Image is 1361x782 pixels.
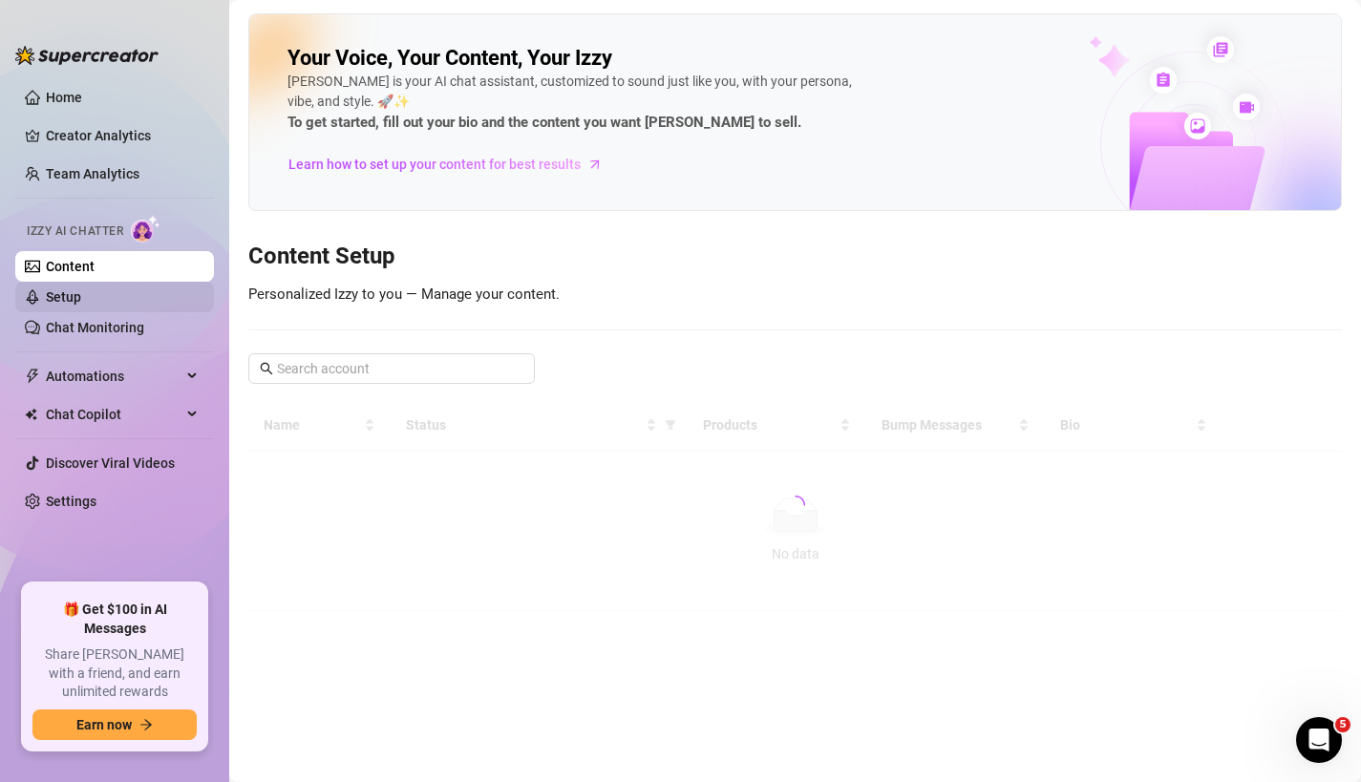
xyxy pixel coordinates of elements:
span: Learn how to set up your content for best results [288,154,581,175]
img: AI Chatter [131,215,160,243]
h3: Content Setup [248,242,1342,272]
a: Learn how to set up your content for best results [287,149,617,180]
a: Settings [46,494,96,509]
span: arrow-right [139,718,153,731]
a: Team Analytics [46,166,139,181]
span: Izzy AI Chatter [27,222,123,241]
span: 🎁 Get $100 in AI Messages [32,601,197,638]
strong: To get started, fill out your bio and the content you want [PERSON_NAME] to sell. [287,114,801,131]
a: Content [46,259,95,274]
h2: Your Voice, Your Content, Your Izzy [287,45,612,72]
span: Personalized Izzy to you — Manage your content. [248,285,560,303]
span: loading [782,493,807,518]
a: Setup [46,289,81,305]
div: [PERSON_NAME] is your AI chat assistant, customized to sound just like you, with your persona, vi... [287,72,861,135]
span: Automations [46,361,181,391]
a: Creator Analytics [46,120,199,151]
iframe: Intercom live chat [1296,717,1342,763]
input: Search account [277,358,508,379]
img: Chat Copilot [25,408,37,421]
img: logo-BBDzfeDw.svg [15,46,159,65]
span: arrow-right [585,155,605,174]
img: ai-chatter-content-library-cLFOSyPT.png [1045,15,1341,210]
span: Chat Copilot [46,399,181,430]
span: thunderbolt [25,369,40,384]
a: Chat Monitoring [46,320,144,335]
span: Share [PERSON_NAME] with a friend, and earn unlimited rewards [32,645,197,702]
span: Earn now [76,717,132,732]
span: 5 [1335,717,1350,732]
a: Discover Viral Videos [46,455,175,471]
a: Home [46,90,82,105]
span: search [260,362,273,375]
button: Earn nowarrow-right [32,709,197,740]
